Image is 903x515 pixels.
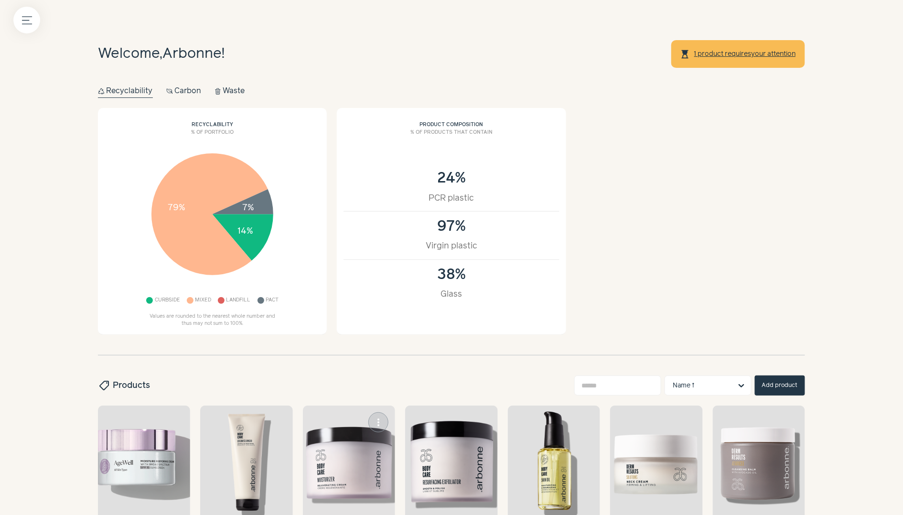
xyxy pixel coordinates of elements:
h2: Products [98,379,150,392]
div: 97% [354,218,549,235]
h2: Product composition [344,115,559,129]
span: sell [97,380,110,391]
div: Virgin plastic [354,240,549,252]
span: more_vert [373,417,384,428]
div: 24% [354,170,549,187]
div: Glass [354,288,549,300]
div: 38% [354,267,549,283]
span: Curbside [155,295,180,306]
span: Arbonne [162,47,222,61]
span: hourglass_top [680,49,690,59]
span: Mixed [195,295,211,306]
button: Carbon [166,85,202,98]
button: Add product [755,376,805,396]
h1: Welcome, ! [98,43,225,65]
button: Recyclability [98,85,153,98]
div: PCR plastic [354,192,549,204]
span: Landfill [226,295,251,306]
button: Waste [215,85,245,98]
span: Pact [266,295,279,306]
h2: Recyclability [105,115,320,129]
h3: % of portfolio [105,129,320,143]
h3: % of products that contain [344,129,559,143]
button: more_vert [368,412,388,432]
a: 1 product requiresyour attention [694,50,796,58]
p: Values are rounded to the nearest whole number and thus may not sum to 100%. [146,313,279,328]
